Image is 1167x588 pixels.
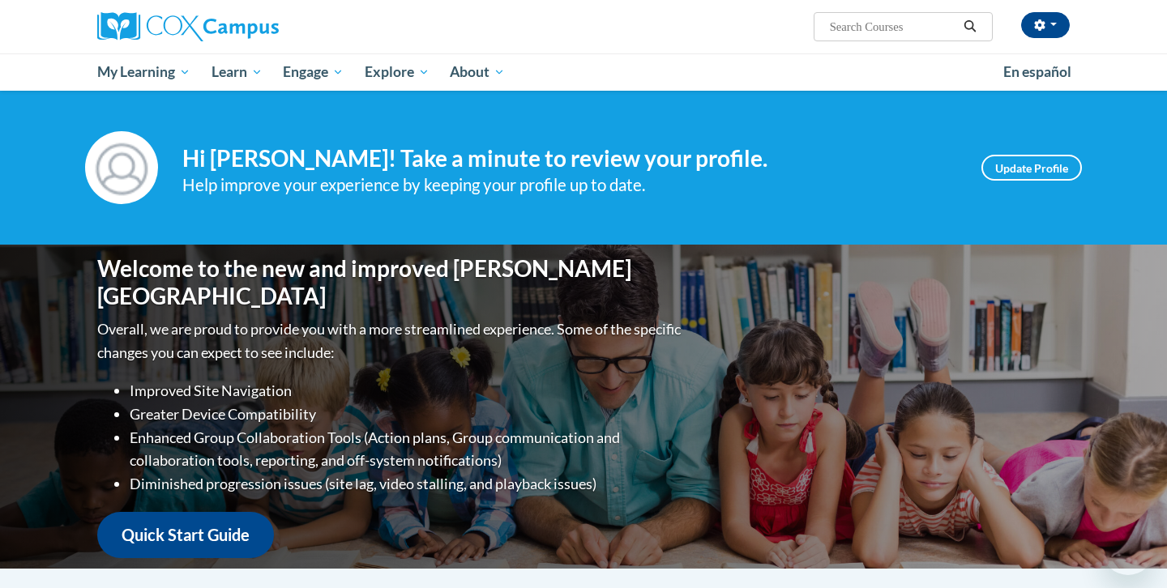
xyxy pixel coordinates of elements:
input: Search Courses [828,17,958,36]
a: Explore [354,53,440,91]
a: Engage [272,53,354,91]
div: Help improve your experience by keeping your profile up to date. [182,172,957,198]
li: Enhanced Group Collaboration Tools (Action plans, Group communication and collaboration tools, re... [130,426,685,473]
li: Diminished progression issues (site lag, video stalling, and playback issues) [130,472,685,496]
span: En español [1003,63,1071,80]
a: Learn [201,53,273,91]
span: Learn [212,62,263,82]
h4: Hi [PERSON_NAME]! Take a minute to review your profile. [182,145,957,173]
a: Quick Start Guide [97,512,274,558]
h1: Welcome to the new and improved [PERSON_NAME][GEOGRAPHIC_DATA] [97,255,685,309]
a: Cox Campus [97,12,405,41]
a: My Learning [87,53,201,91]
span: My Learning [97,62,190,82]
span: Engage [283,62,344,82]
img: Cox Campus [97,12,279,41]
a: Update Profile [981,155,1082,181]
iframe: Button to launch messaging window [1102,523,1154,575]
button: Search [958,17,982,36]
button: Account Settings [1021,12,1070,38]
li: Greater Device Compatibility [130,403,685,426]
a: About [440,53,516,91]
li: Improved Site Navigation [130,379,685,403]
div: Main menu [73,53,1094,91]
span: About [450,62,505,82]
span: Explore [365,62,430,82]
a: En español [993,55,1082,89]
img: Profile Image [85,131,158,204]
p: Overall, we are proud to provide you with a more streamlined experience. Some of the specific cha... [97,317,685,364]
